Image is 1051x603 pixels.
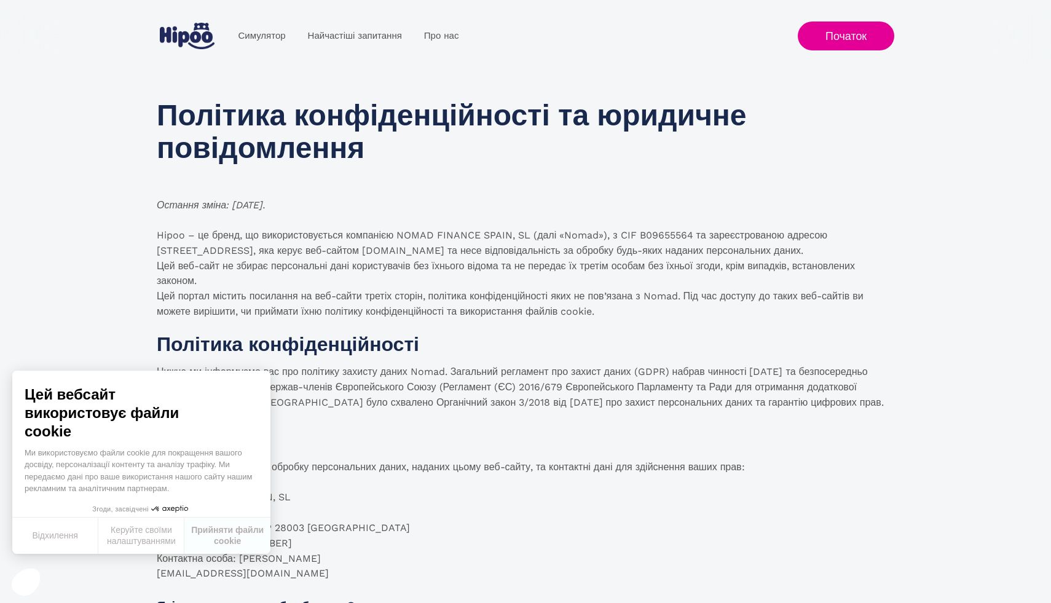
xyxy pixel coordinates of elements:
font: Політика конфіденційності [157,333,419,356]
a: Найчастіші запитання [297,24,413,48]
a: Про нас [413,24,470,48]
a: Симулятор [227,24,296,48]
font: Hipoo – це бренд, що використовується компанією NOMAD FINANCE SPAIN, SL (далі «Nomad»), з CIF B09... [157,229,827,256]
font: Початок [825,30,867,42]
font: [STREET_ADDRESS]. CP 28003 [GEOGRAPHIC_DATA] [157,522,410,534]
font: Політика конфіденційності та юридичне повідомлення [157,98,747,165]
font: Контактна особа: [PERSON_NAME] [157,553,321,564]
font: Остання зміна: [DATE]. [157,199,266,211]
font: [EMAIL_ADDRESS][DOMAIN_NAME] [157,567,329,579]
font: Цей портал містить посилання на веб-сайти третіх сторін, політика конфіденційності яких не пов’яз... [157,290,864,317]
font: Симулятор [238,30,285,41]
font: Цей веб-сайт не збирає персональні дані користувачів без їхнього відома та не передає їх третім о... [157,260,855,287]
font: Нижче ми інформуємо вас про політику захисту даних Nomad. Загальний регламент про захист даних (G... [157,366,884,408]
font: Найчастіші запитання [308,30,402,41]
a: Початок [798,22,894,50]
font: Про нас [424,30,459,41]
font: Особа, відповідальна за обробку персональних даних, наданих цьому веб-сайту, та контактні дані дл... [157,461,745,473]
